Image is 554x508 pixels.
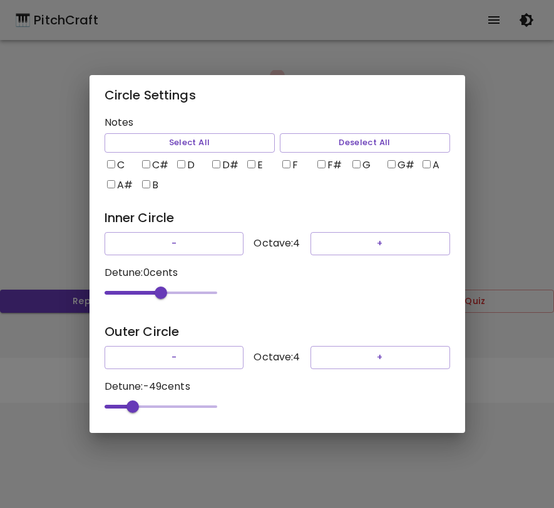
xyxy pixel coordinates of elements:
input: C# [142,160,150,168]
input: F [282,160,290,168]
label: B [140,178,170,193]
label: A# [105,178,135,193]
h6: Inner Circle [105,208,450,228]
p: Octave: 4 [254,236,300,251]
input: C [107,160,115,168]
h2: Circle Settings [90,75,465,115]
label: E [245,158,275,173]
p: Detune: -49 cents [105,379,450,394]
p: Octave: 4 [254,350,300,365]
label: A [420,158,450,173]
label: F# [315,158,345,173]
label: G [350,158,380,173]
label: C [105,158,135,173]
h6: Outer Circle [105,322,450,342]
button: Deselect All [280,133,450,153]
label: D# [210,158,240,173]
input: F# [317,160,326,168]
p: Notes [105,115,450,130]
label: G# [385,158,415,173]
button: - [105,232,244,255]
label: F [280,158,310,173]
input: G# [387,160,396,168]
button: + [310,346,450,369]
input: D# [212,160,220,168]
input: D [177,160,185,168]
input: E [247,160,255,168]
input: G [352,160,361,168]
button: + [310,232,450,255]
input: A [423,160,431,168]
button: - [105,346,244,369]
input: A# [107,180,115,188]
label: C# [140,158,170,173]
button: Select All [105,133,275,153]
label: D [175,158,205,173]
p: Detune: 0 cents [105,265,450,280]
input: B [142,180,150,188]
